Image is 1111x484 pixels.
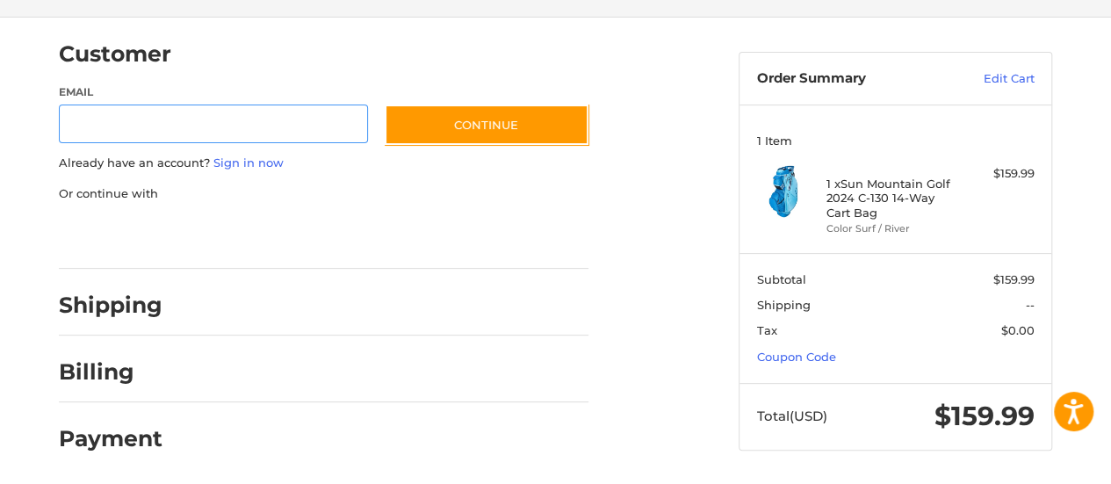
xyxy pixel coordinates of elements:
span: $159.99 [934,400,1035,432]
h2: Customer [59,40,171,68]
span: $159.99 [993,272,1035,286]
span: $0.00 [1001,323,1035,337]
li: Color Surf / River [826,221,961,236]
iframe: Google Customer Reviews [966,437,1111,484]
a: Coupon Code [757,350,836,364]
a: Sign in now [213,155,284,170]
span: Shipping [757,298,811,312]
h2: Shipping [59,292,162,319]
h3: Order Summary [757,70,946,88]
p: Or continue with [59,185,588,203]
p: Already have an account? [59,155,588,172]
span: Subtotal [757,272,806,286]
iframe: PayPal-venmo [351,220,483,251]
span: Total (USD) [757,408,827,424]
h2: Payment [59,425,162,452]
h2: Billing [59,358,162,386]
span: Tax [757,323,777,337]
div: $159.99 [965,165,1035,183]
h3: 1 Item [757,134,1035,148]
iframe: PayPal-paypal [54,220,185,251]
h4: 1 x Sun Mountain Golf 2024 C-130 14-Way Cart Bag [826,177,961,220]
a: Edit Cart [946,70,1035,88]
label: Email [59,84,368,100]
span: -- [1026,298,1035,312]
button: Continue [385,105,588,145]
iframe: PayPal-paylater [202,220,334,251]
